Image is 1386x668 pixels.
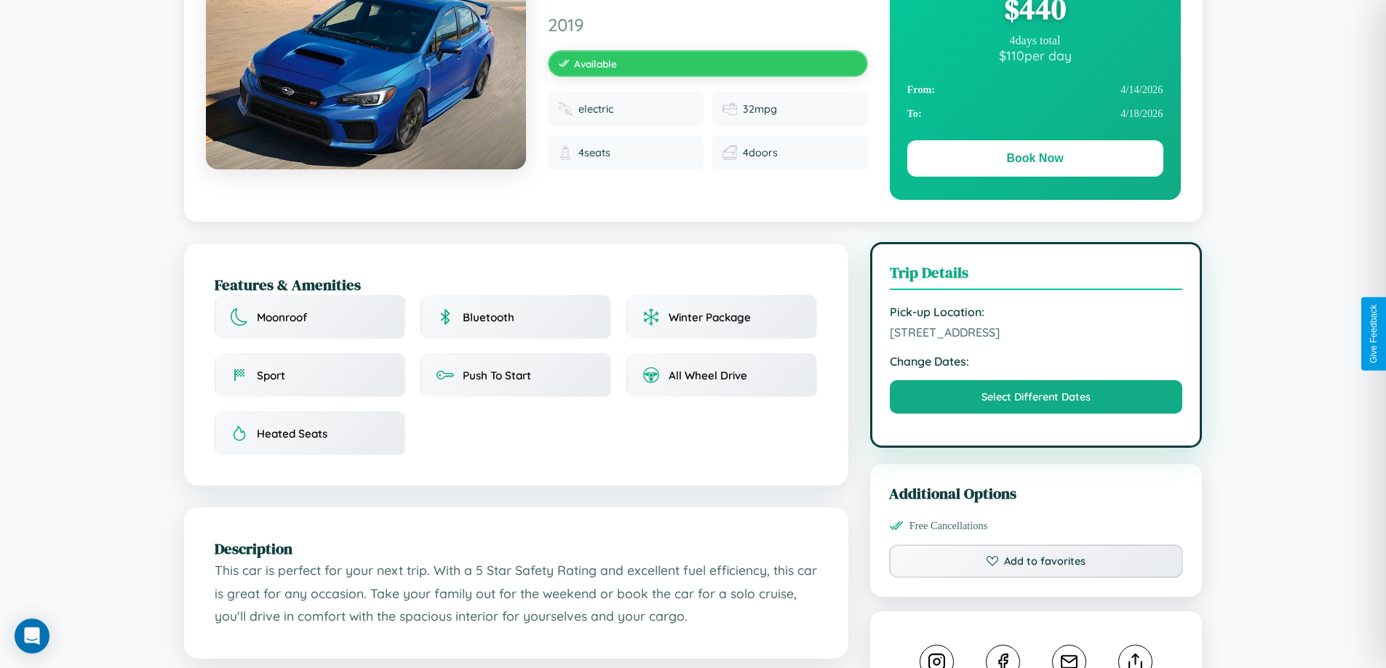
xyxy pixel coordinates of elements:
div: Open Intercom Messenger [15,619,49,653]
span: Moonroof [257,310,307,324]
span: Sport [257,369,285,382]
strong: From: [907,84,936,96]
button: Add to favorites [889,544,1184,578]
img: Doors [722,145,737,160]
div: 4 / 14 / 2026 [907,78,1163,102]
button: Select Different Dates [890,380,1183,414]
span: Bluetooth [463,310,514,324]
span: 2019 [548,14,868,36]
strong: Pick-up Location: [890,305,1183,319]
img: Fuel efficiency [722,102,737,116]
h2: Description [215,538,818,559]
span: [STREET_ADDRESS] [890,325,1183,339]
h2: Features & Amenities [215,274,818,295]
img: Fuel type [558,102,573,116]
div: 4 / 18 / 2026 [907,102,1163,126]
strong: To: [907,108,922,120]
span: Winter Package [669,310,751,324]
span: Available [574,57,617,70]
span: Push To Start [463,369,531,382]
span: Heated Seats [257,427,327,440]
span: Free Cancellations [909,520,988,532]
h3: Trip Details [890,262,1183,290]
h3: Additional Options [889,483,1184,504]
span: 4 doors [743,146,778,159]
div: 4 days total [907,34,1163,47]
span: electric [578,102,613,116]
img: Seats [558,145,573,160]
button: Book Now [907,140,1163,177]
p: This car is perfect for your next trip. With a 5 Star Safety Rating and excellent fuel efficiency... [215,559,818,628]
div: $ 110 per day [907,47,1163,63]
div: Give Feedback [1369,305,1379,363]
span: 32 mpg [743,102,777,116]
span: 4 seats [578,146,610,159]
span: All Wheel Drive [669,369,747,382]
strong: Change Dates: [890,354,1183,369]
